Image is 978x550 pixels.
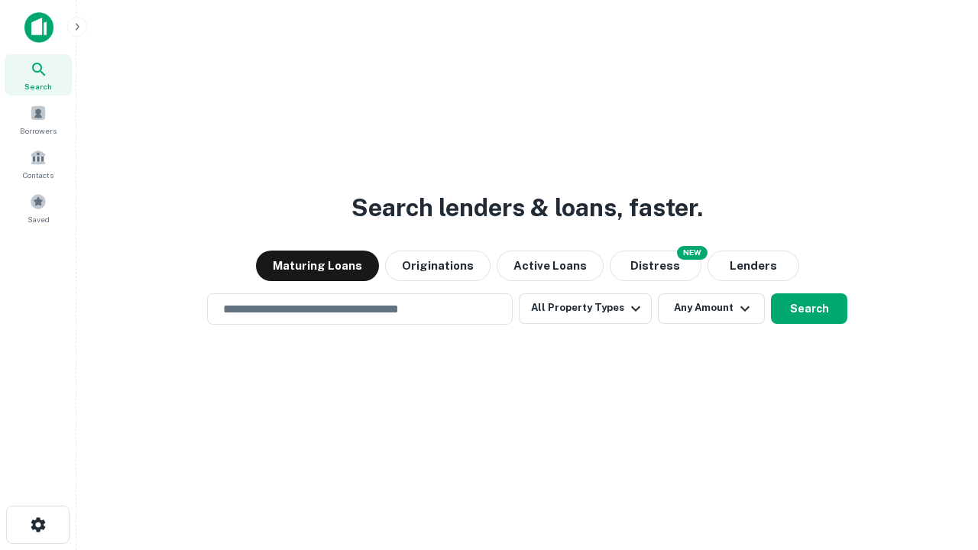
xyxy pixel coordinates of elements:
button: Lenders [708,251,799,281]
button: Active Loans [497,251,604,281]
a: Search [5,54,72,95]
button: Originations [385,251,491,281]
div: NEW [677,246,708,260]
a: Saved [5,187,72,228]
iframe: Chat Widget [902,428,978,501]
h3: Search lenders & loans, faster. [351,189,703,226]
a: Borrowers [5,99,72,140]
a: Contacts [5,143,72,184]
button: Search distressed loans with lien and other non-mortgage details. [610,251,701,281]
button: All Property Types [519,293,652,324]
span: Borrowers [20,125,57,137]
button: Any Amount [658,293,765,324]
img: capitalize-icon.png [24,12,53,43]
button: Maturing Loans [256,251,379,281]
span: Search [24,80,52,92]
span: Contacts [23,169,53,181]
button: Search [771,293,847,324]
span: Saved [28,213,50,225]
